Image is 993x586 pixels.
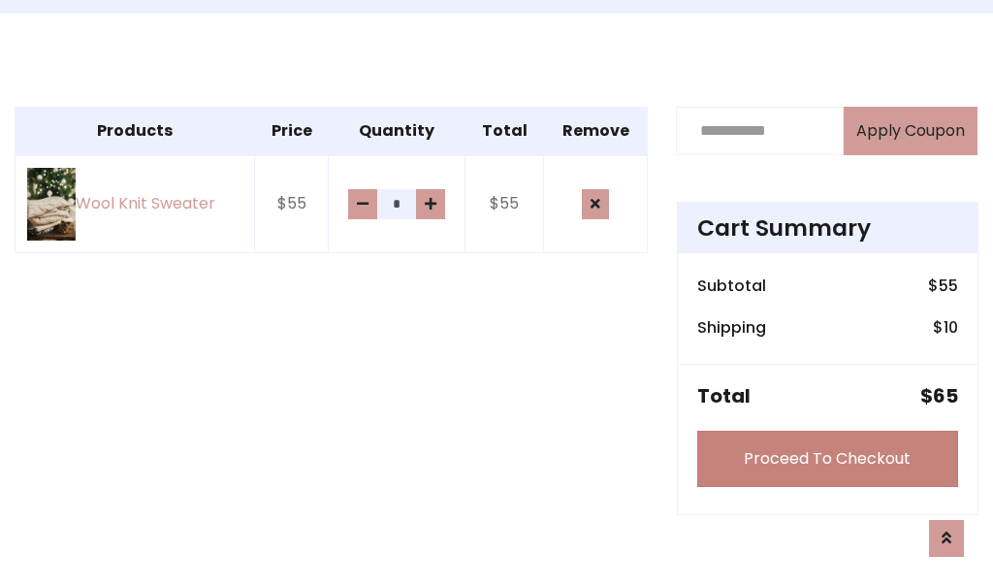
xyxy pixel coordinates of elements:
h5: $ [920,384,958,407]
h6: Subtotal [697,277,766,295]
h4: Cart Summary [697,214,958,242]
th: Remove [544,107,647,155]
a: Wool Knit Sweater [27,168,242,241]
th: Price [255,107,329,155]
h5: Total [697,384,751,407]
td: $55 [255,155,329,253]
th: Total [465,107,544,155]
h6: $ [933,318,958,337]
button: Apply Coupon [844,107,977,155]
h6: Shipping [697,318,766,337]
span: 55 [939,275,958,297]
td: $55 [465,155,544,253]
span: 65 [933,382,958,409]
a: Proceed To Checkout [697,431,958,487]
th: Products [16,107,255,155]
h6: $ [928,277,958,295]
th: Quantity [328,107,464,155]
span: 10 [944,316,958,339]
